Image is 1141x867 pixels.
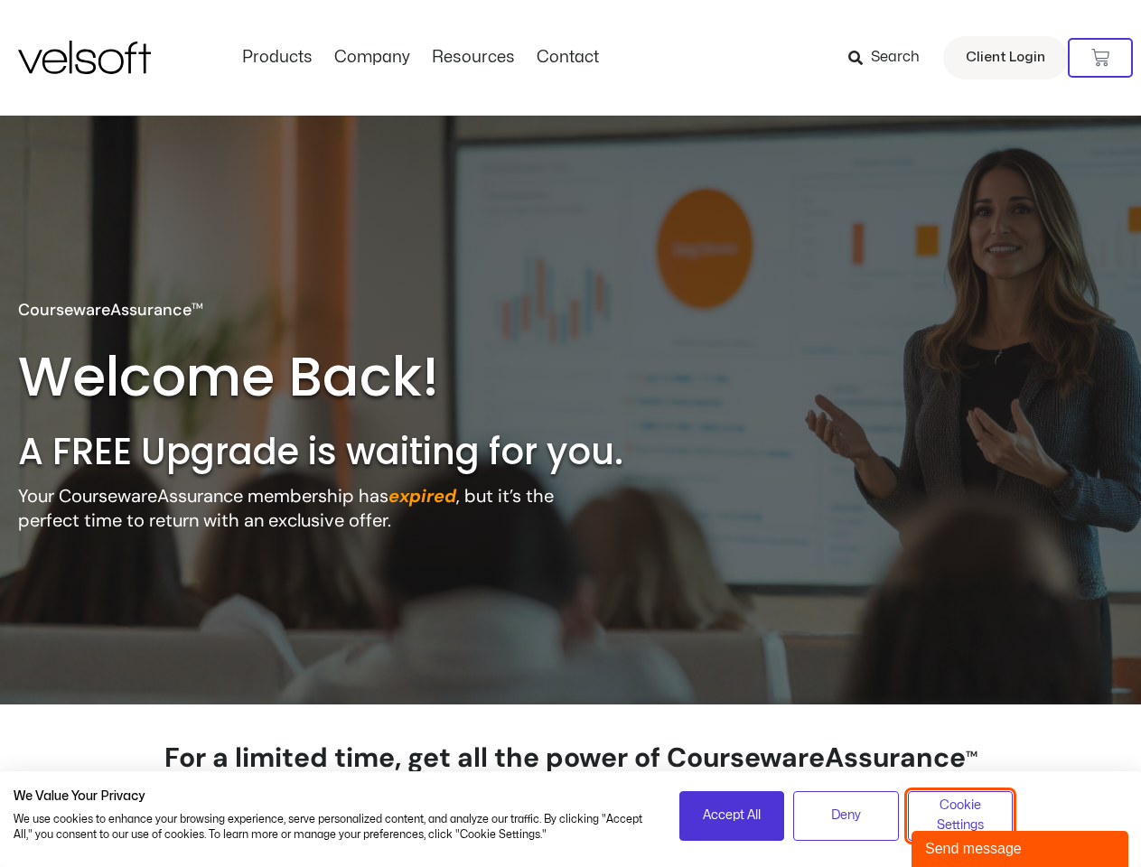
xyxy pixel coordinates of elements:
[703,806,761,825] span: Accept All
[231,48,323,68] a: ProductsMenu Toggle
[943,36,1068,79] a: Client Login
[848,42,932,73] a: Search
[793,791,899,841] button: Deny all cookies
[164,740,977,809] strong: For a limited time, get all the power of CoursewareAssurance
[18,41,151,74] img: Velsoft Training Materials
[966,46,1045,70] span: Client Login
[421,48,526,68] a: ResourcesMenu Toggle
[192,301,203,312] span: TM
[18,428,699,475] h2: A FREE Upgrade is waiting for you.
[912,827,1132,867] iframe: chat widget
[831,806,861,825] span: Deny
[679,791,785,841] button: Accept all cookies
[231,48,610,68] nav: Menu
[388,484,456,508] strong: expired
[14,788,652,805] h2: We Value Your Privacy
[18,341,467,412] h2: Welcome Back!
[18,484,575,533] p: Your CoursewareAssurance membership has , but it’s the perfect time to return with an exclusive o...
[920,796,1002,836] span: Cookie Settings
[871,46,920,70] span: Search
[966,749,977,760] span: TM
[14,812,652,843] p: We use cookies to enhance your browsing experience, serve personalized content, and analyze our t...
[908,791,1014,841] button: Adjust cookie preferences
[323,48,421,68] a: CompanyMenu Toggle
[526,48,610,68] a: ContactMenu Toggle
[18,298,203,322] p: CoursewareAssurance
